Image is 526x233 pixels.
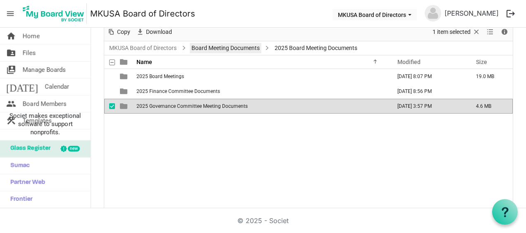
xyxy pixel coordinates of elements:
div: Download [133,24,175,41]
span: Files [23,45,36,61]
span: Frontier [6,191,33,208]
button: Selection [431,27,482,37]
a: MKUSA Board of Directors [90,5,195,22]
td: 2025 Board Meetings is template cell column header Name [134,69,389,84]
td: 19.0 MB is template cell column header Size [467,69,513,84]
span: Societ makes exceptional software to support nonprofits. [4,112,87,136]
td: July 08, 2025 3:57 PM column header Modified [389,99,467,114]
img: My Board View Logo [20,3,87,24]
span: Copy [116,27,131,37]
button: Details [499,27,510,37]
span: Home [23,28,40,44]
span: Download [145,27,173,37]
td: 2025 Finance Committee Documents is template cell column header Name [134,84,389,99]
span: [DATE] [6,78,38,95]
td: checkbox [104,69,115,84]
span: home [6,28,16,44]
td: 2025 Governance Committee Meeting Documents is template cell column header Name [134,99,389,114]
div: Copy [104,24,133,41]
button: Download [135,27,174,37]
td: 4.6 MB is template cell column header Size [467,99,513,114]
span: switch_account [6,62,16,78]
span: folder_shared [6,45,16,61]
a: © 2025 - Societ [237,216,289,225]
div: Clear selection [430,24,483,41]
span: Sumac [6,157,30,174]
td: checkbox [104,99,115,114]
span: Partner Web [6,174,45,191]
a: My Board View Logo [20,3,90,24]
button: MKUSA Board of Directors dropdownbutton [332,9,417,20]
span: 1 item selected [432,27,471,37]
span: 2025 Governance Committee Meeting Documents [136,103,248,109]
td: January 14, 2025 8:56 PM column header Modified [389,84,467,99]
td: July 16, 2025 8:07 PM column header Modified [389,69,467,84]
a: MKUSA Board of Directors [108,43,178,53]
td: is template cell column header type [115,69,134,84]
span: Size [476,59,487,65]
button: Copy [106,27,132,37]
td: is template cell column header Size [467,84,513,99]
span: 2025 Finance Committee Documents [136,88,220,94]
a: Board Meeting Documents [190,43,261,53]
span: Calendar [45,78,69,95]
span: Name [136,59,152,65]
span: Board Members [23,95,67,112]
span: people [6,95,16,112]
div: Details [497,24,512,41]
span: Glass Register [6,140,50,157]
td: checkbox [104,84,115,99]
button: logout [502,5,519,22]
div: new [68,146,80,152]
button: View dropdownbutton [485,27,495,37]
span: Modified [397,59,421,65]
span: 2025 Board Meeting Documents [273,43,359,53]
td: is template cell column header type [115,84,134,99]
span: Manage Boards [23,62,66,78]
span: 2025 Board Meetings [136,74,184,79]
img: no-profile-picture.svg [425,5,441,21]
span: menu [2,6,18,21]
td: is template cell column header type [115,99,134,114]
a: [PERSON_NAME] [441,5,502,21]
div: View [483,24,497,41]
